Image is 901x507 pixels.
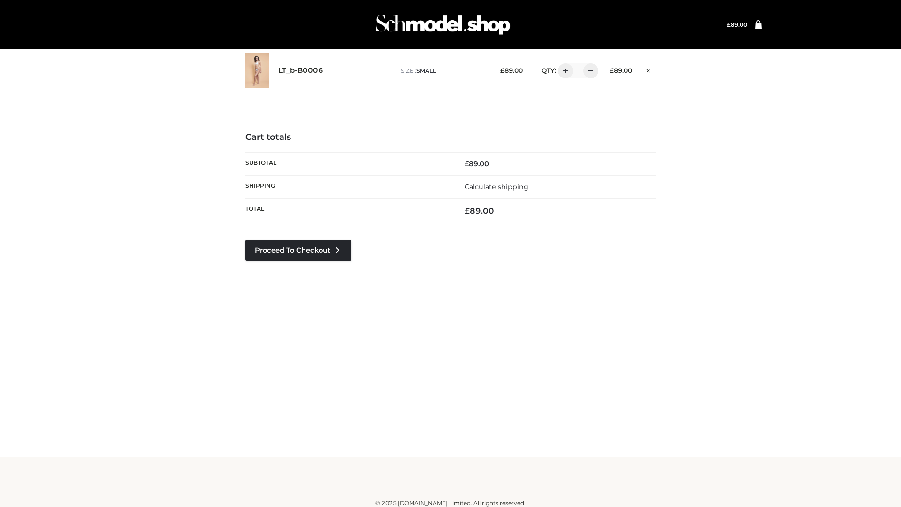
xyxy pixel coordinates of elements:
bdi: 89.00 [465,206,494,215]
bdi: 89.00 [610,67,632,74]
bdi: 89.00 [500,67,523,74]
a: Remove this item [641,63,656,76]
p: size : [401,67,486,75]
h4: Cart totals [245,132,656,143]
a: Calculate shipping [465,183,528,191]
th: Total [245,199,450,223]
a: Proceed to Checkout [245,240,351,261]
span: £ [465,206,470,215]
bdi: 89.00 [727,21,747,28]
img: LT_b-B0006 - SMALL [245,53,269,88]
div: QTY: [532,63,595,78]
th: Shipping [245,175,450,198]
bdi: 89.00 [465,160,489,168]
span: £ [465,160,469,168]
a: £89.00 [727,21,747,28]
span: SMALL [416,67,436,74]
a: LT_b-B0006 [278,66,323,75]
span: £ [610,67,614,74]
img: Schmodel Admin 964 [373,6,513,43]
span: £ [500,67,504,74]
span: £ [727,21,731,28]
th: Subtotal [245,152,450,175]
